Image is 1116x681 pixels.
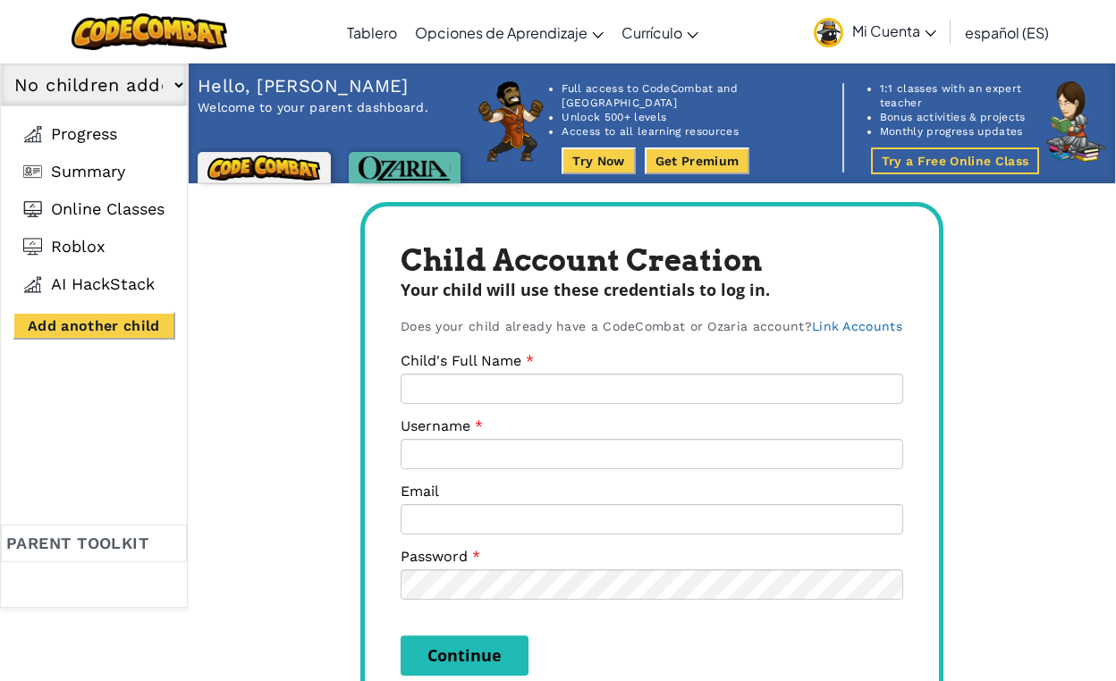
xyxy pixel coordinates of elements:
[965,23,1049,42] span: español (ES)
[14,265,173,303] a: AI Hackstack AI HackStack
[14,153,173,190] a: Summary Summary
[401,548,480,565] label: Password
[51,237,106,256] span: Roblox
[14,115,173,153] a: Progress Progress
[956,8,1058,56] a: español (ES)
[23,200,42,218] img: Online Classes
[478,81,544,162] img: CodeCombat character
[562,110,824,124] li: Unlock 500+ levels
[401,417,483,434] label: Username
[51,199,165,219] span: Online Classes
[359,156,451,181] img: Ozaria logo
[401,319,903,334] div: Does your child already have a CodeCombat or Ozaria account?
[1,525,187,607] a: Parent toolkit
[562,124,824,139] li: Access to all learning resources
[401,279,903,301] div: Your child will use these credentials to log in.
[880,124,1046,139] li: Monthly progress updates
[401,635,528,676] button: Continue
[406,8,613,56] a: Opciones de Aprendizaje
[23,125,42,143] img: Progress
[880,110,1046,124] li: Bonus activities & projects
[852,21,936,40] span: Mi Cuenta
[13,312,175,340] button: Add another child
[814,18,843,47] img: avatar
[805,4,945,60] a: Mi Cuenta
[23,238,42,256] img: Roblox
[338,8,406,56] a: Tablero
[871,147,1040,174] button: Try a Free Online Class
[1,525,187,562] div: Parent toolkit
[51,162,125,181] span: Summary
[14,228,173,265] a: Roblox Roblox
[645,147,750,174] button: Get Premium
[415,23,588,42] span: Opciones de Aprendizaje
[198,72,469,99] p: Hello, [PERSON_NAME]
[401,352,534,369] label: Child's Full Name
[613,8,707,56] a: Currículo
[401,242,903,279] div: Child Account Creation
[207,156,321,181] img: CodeCombat logo
[51,274,155,294] span: AI HackStack
[621,23,682,42] span: Currículo
[812,319,902,333] a: Link Accounts
[72,13,228,50] img: CodeCombat logo
[13,312,175,340] a: Add another child
[1046,81,1106,162] img: CodeCombat character
[198,99,469,115] p: Welcome to your parent dashboard.
[23,275,42,293] img: AI Hackstack
[562,147,635,174] button: Try Now
[401,483,439,500] label: Email
[880,81,1046,110] li: 1:1 classes with an expert teacher
[51,124,117,144] span: Progress
[562,81,824,110] li: Full access to CodeCombat and [GEOGRAPHIC_DATA]
[14,190,173,228] a: Online Classes Online Classes
[23,163,42,181] img: Summary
